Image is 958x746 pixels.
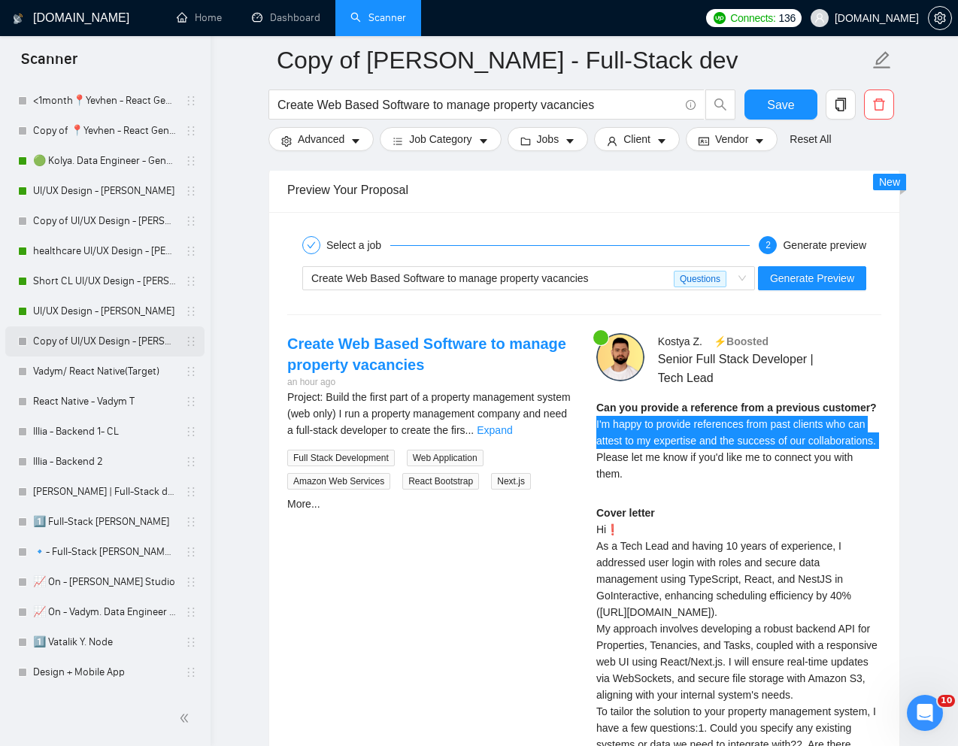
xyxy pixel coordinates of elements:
span: holder [185,396,197,408]
a: 1️⃣ Vatalik Y. Node [33,627,176,657]
span: ⚡️Boosted [714,335,769,347]
span: React Bootstrap [402,473,479,490]
span: Client [623,131,650,147]
span: bars [393,135,403,147]
a: 📈 On - Vadym. Data Engineer - General [33,597,176,627]
span: Amazon Web Services [287,473,390,490]
button: Save [744,89,817,120]
span: holder [185,546,197,558]
a: homeHome [177,11,222,24]
button: settingAdvancedcaret-down [268,127,374,151]
span: 2 [765,240,771,250]
span: Jobs [537,131,559,147]
a: 1️⃣ Full-Stack [PERSON_NAME] [33,507,176,537]
span: setting [929,12,951,24]
a: Illia - Backend 2 [33,447,176,477]
span: ... [465,424,474,436]
a: React Native - Vadym T [33,387,176,417]
a: [PERSON_NAME] | Full-Stack dev [33,477,176,507]
button: delete [864,89,894,120]
button: idcardVendorcaret-down [686,127,778,151]
span: Scanner [9,48,89,80]
span: holder [185,516,197,528]
span: holder [185,636,197,648]
span: search [706,98,735,111]
span: edit [872,50,892,70]
span: Save [767,96,794,114]
img: logo [13,7,23,31]
a: Copy of 📍Yevhen - React General - СL [33,116,176,146]
div: Generate preview [783,236,866,254]
div: Preview Your Proposal [287,168,881,211]
span: Vendor [715,131,748,147]
a: Expand [477,424,512,436]
span: setting [281,135,292,147]
span: Connects: [730,10,775,26]
iframe: Intercom live chat [907,695,943,731]
span: holder [185,456,197,468]
span: Senior Full Stack Developer | Tech Lead [658,350,837,387]
span: copy [826,98,855,111]
a: More... [287,498,320,510]
button: barsJob Categorycaret-down [380,127,501,151]
button: setting [928,6,952,30]
button: search [705,89,735,120]
div: Select a job [326,236,390,254]
a: Vadym/ React Native(Target) [33,356,176,387]
span: Questions [674,271,726,287]
a: <1month📍Yevhen - React General - СL [33,86,176,116]
a: healthcare UI/UX Design - [PERSON_NAME] [33,236,176,266]
span: holder [185,576,197,588]
a: Design + Mobile App [33,657,176,687]
span: holder [185,486,197,498]
span: idcard [699,135,709,147]
span: Job Category [409,131,471,147]
span: holder [185,215,197,227]
span: caret-down [754,135,765,147]
span: folder [520,135,531,147]
a: Short CL UI/UX Design - [PERSON_NAME] [33,266,176,296]
span: caret-down [565,135,575,147]
a: UI/UX Design - [PERSON_NAME] [33,176,176,206]
a: Reset All [790,131,831,147]
a: 🔹- Full-Stack [PERSON_NAME] - CL [33,537,176,567]
button: Generate Preview [758,266,866,290]
span: Web Application [407,450,484,466]
span: Advanced [298,131,344,147]
a: On! Design + Fitness | Mariana [33,687,176,717]
span: holder [185,185,197,197]
div: Project: Build the first part of a property management system (web only) I run a property managem... [287,389,572,438]
span: double-left [179,711,194,726]
div: an hour ago [287,375,572,390]
span: caret-down [656,135,667,147]
a: UI/UX Design - [PERSON_NAME] [33,296,176,326]
span: holder [185,245,197,257]
button: copy [826,89,856,120]
span: Full Stack Development [287,450,395,466]
span: holder [185,125,197,137]
span: caret-down [478,135,489,147]
a: 📈 On - [PERSON_NAME] Studio [33,567,176,597]
span: Kostya Z . [658,335,702,347]
a: Copy of UI/UX Design - [PERSON_NAME] [33,206,176,236]
span: holder [185,275,197,287]
span: I'm happy to provide references from past clients who can attest to my expertise and the success ... [596,418,876,480]
strong: Can you provide a reference from a previous customer? [596,402,877,414]
input: Search Freelance Jobs... [277,96,679,114]
span: holder [185,335,197,347]
span: holder [185,426,197,438]
span: info-circle [686,100,696,110]
span: user [607,135,617,147]
span: Create Web Based Software to manage property vacancies [311,272,589,284]
span: holder [185,305,197,317]
a: Illia - Backend 1- CL [33,417,176,447]
span: delete [865,98,893,111]
span: holder [185,606,197,618]
a: Copy of UI/UX Design - [PERSON_NAME] [33,326,176,356]
button: userClientcaret-down [594,127,680,151]
span: caret-down [350,135,361,147]
a: Create Web Based Software to manage property vacancies [287,335,566,373]
span: holder [185,666,197,678]
span: user [814,13,825,23]
img: upwork-logo.png [714,12,726,24]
